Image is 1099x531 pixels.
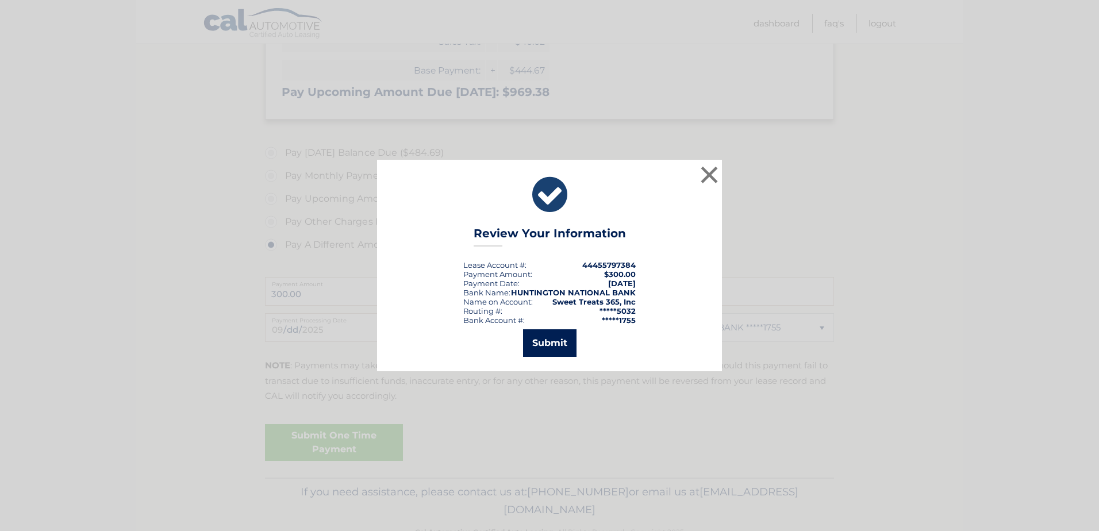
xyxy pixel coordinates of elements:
[608,279,636,288] span: [DATE]
[463,270,532,279] div: Payment Amount:
[604,270,636,279] span: $300.00
[552,297,636,306] strong: Sweet Treats 365, Inc
[698,163,721,186] button: ×
[474,226,626,247] h3: Review Your Information
[523,329,577,357] button: Submit
[463,279,520,288] div: :
[511,288,636,297] strong: HUNTINGTON NATIONAL BANK
[463,279,518,288] span: Payment Date
[463,315,525,325] div: Bank Account #:
[463,288,510,297] div: Bank Name:
[463,297,533,306] div: Name on Account:
[582,260,636,270] strong: 44455797384
[463,260,527,270] div: Lease Account #:
[463,306,502,315] div: Routing #:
